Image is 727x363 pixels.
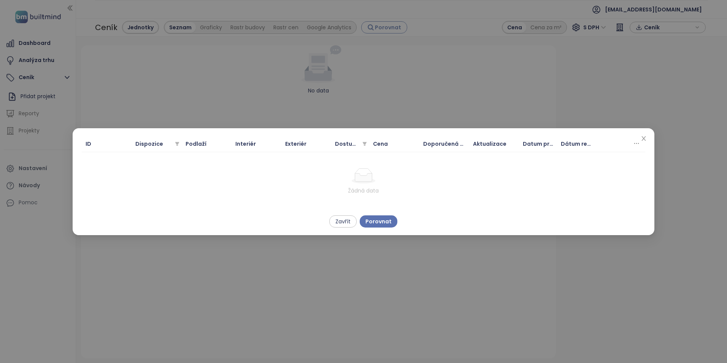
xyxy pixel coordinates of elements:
span: Porovnat [366,217,392,226]
span: Dostupnost [335,140,369,148]
span: ID [86,140,128,148]
span: Dátum rezerváce [561,140,610,148]
span: Aktualizace [473,140,506,148]
span: close [641,135,647,142]
button: Zavřít [330,215,357,228]
span: Zavřít [336,217,351,226]
span: Exteriér [285,140,306,148]
span: filter [175,142,179,146]
span: Interiér [235,140,256,148]
span: Dispozice [135,140,163,148]
button: Close [640,135,648,143]
span: Cena [373,140,388,148]
div: Žádná data [89,186,638,195]
span: Podlaží [186,140,206,148]
span: filter [363,142,367,146]
span: filter [173,138,181,150]
span: Doporučená cena [423,140,474,148]
span: Datum prodeje [523,140,565,148]
th: ID [82,136,132,152]
button: Porovnat [360,215,398,228]
span: filter [361,138,369,150]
